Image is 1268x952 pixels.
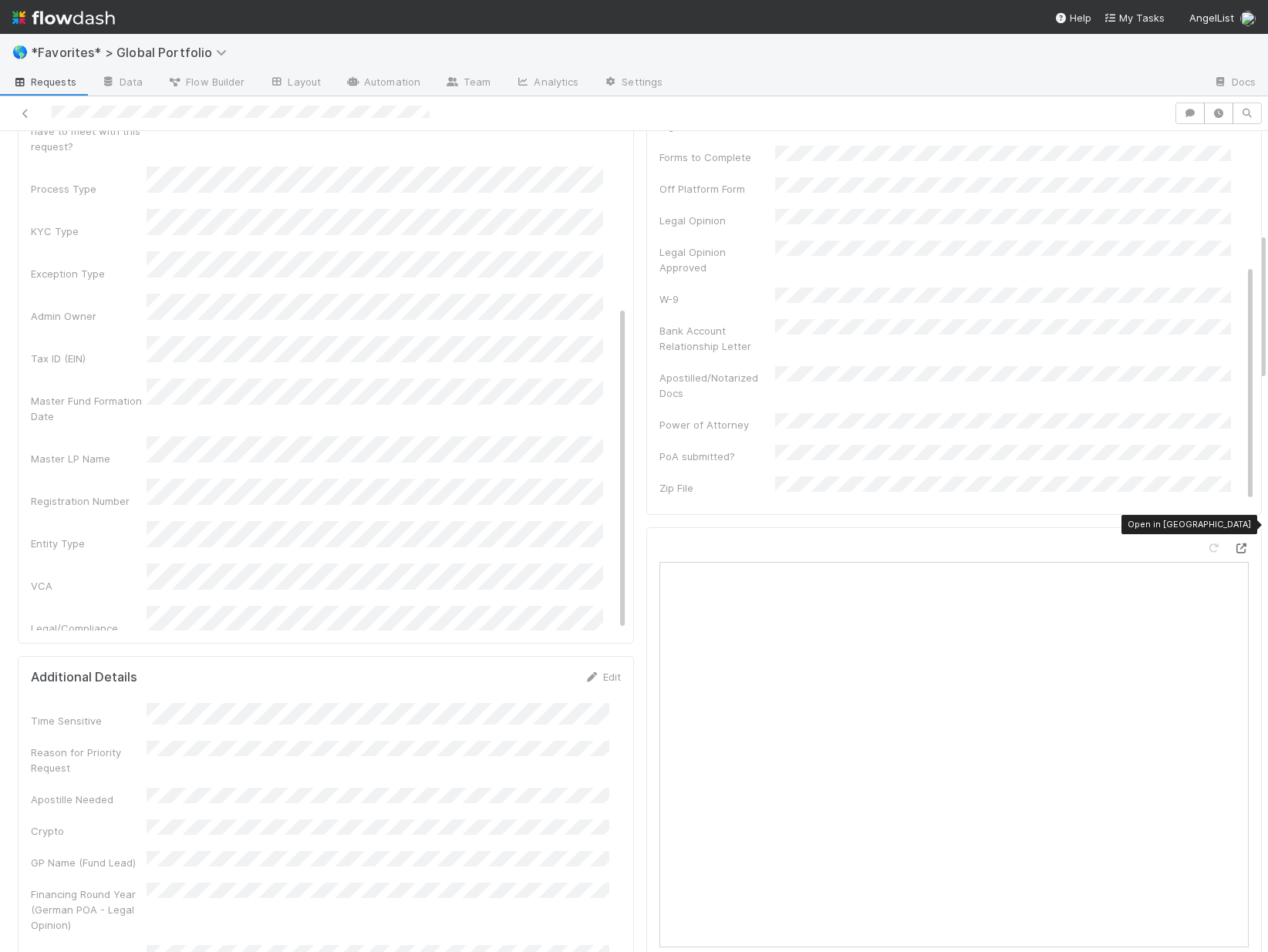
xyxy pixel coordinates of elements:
[433,71,503,96] a: Team
[31,181,147,197] div: Process Type
[659,150,775,165] div: Forms to Complete
[31,224,147,239] div: KYC Type
[89,71,155,96] a: Data
[503,71,591,96] a: Analytics
[659,323,775,354] div: Bank Account Relationship Letter
[1240,11,1256,26] img: avatar_5bf5c33b-3139-4939-a495-cbf9fc6ebf7e.png
[31,308,147,324] div: Admin Owner
[31,621,147,651] div: Legal/Compliance Ticket
[31,351,147,366] div: Tax ID (EIN)
[31,745,147,775] div: Reason for Priority Request
[12,5,115,31] img: logo-inverted-e16ddd16eac7371096b0.svg
[591,71,675,96] a: Settings
[659,213,775,228] div: Legal Opinion
[659,449,775,464] div: PoA submitted?
[659,417,775,432] div: Power of Attorney
[31,670,137,685] h5: Additional Details
[12,74,76,89] span: Requests
[659,291,775,307] div: W-9
[31,578,147,594] div: VCA
[31,886,147,933] div: Financing Round Year (German POA - Legal Opinion)
[585,671,621,683] a: Edit
[333,71,433,96] a: Automation
[1104,10,1165,25] a: My Tasks
[1189,12,1234,24] span: AngelList
[155,71,257,96] a: Flow Builder
[31,493,147,509] div: Registration Number
[659,480,775,496] div: Zip File
[31,792,147,807] div: Apostille Needed
[31,451,147,466] div: Master LP Name
[31,823,147,839] div: Crypto
[257,71,333,96] a: Layout
[1201,71,1268,96] a: Docs
[1104,12,1165,24] span: My Tasks
[31,393,147,424] div: Master Fund Formation Date
[31,536,147,551] div: Entity Type
[31,713,147,728] div: Time Sensitive
[659,370,775,401] div: Apostilled/Notarized Docs
[31,45,234,60] span: *Favorites* > Global Portfolio
[31,266,147,281] div: Exception Type
[167,74,244,89] span: Flow Builder
[12,45,28,59] span: 🌎
[1054,10,1091,25] div: Help
[659,244,775,275] div: Legal Opinion Approved
[659,181,775,197] div: Off Platform Form
[31,855,147,870] div: GP Name (Fund Lead)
